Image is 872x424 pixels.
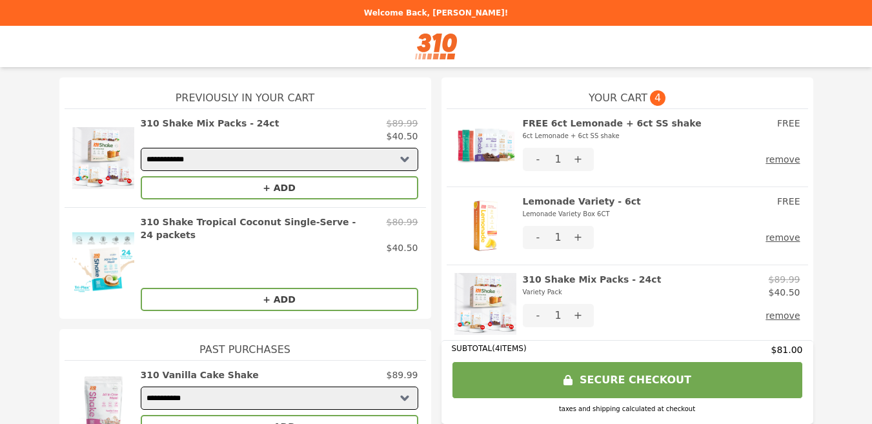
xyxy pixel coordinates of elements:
[523,208,641,221] div: Lemonade Variety Box 6CT
[769,273,800,286] p: $89.99
[563,226,594,249] button: +
[72,216,134,311] img: 310 Shake Tropical Coconut Single-Serve - 24 packets
[141,387,418,410] select: Select a product variant
[452,404,803,414] div: taxes and shipping calculated at checkout
[141,288,418,311] button: + ADD
[523,304,554,327] button: -
[454,117,516,179] img: FREE 6ct Lemonade + 6ct SS shake
[563,304,594,327] button: +
[589,90,647,106] span: YOUR CART
[766,148,800,171] button: remove
[523,195,641,221] h2: Lemonade Variety - 6ct
[141,148,418,171] select: Select a product variant
[387,241,418,254] p: $40.50
[777,117,800,130] p: FREE
[650,90,665,106] span: 4
[492,344,526,353] span: ( 4 ITEMS)
[771,343,803,356] span: $81.00
[141,216,381,241] h2: 310 Shake Tropical Coconut Single-Serve - 24 packets
[387,368,418,381] p: $89.99
[387,216,418,241] p: $80.99
[523,148,554,171] button: -
[523,286,662,299] div: Variety Pack
[141,176,418,199] button: + ADD
[387,130,418,143] p: $40.50
[766,304,800,327] button: remove
[452,344,492,353] span: SUBTOTAL
[452,361,803,399] button: SECURE CHECKOUT
[65,329,426,360] h1: Past Purchases
[769,286,800,299] p: $40.50
[141,368,259,381] h2: 310 Vanilla Cake Shake
[777,195,800,208] p: FREE
[523,117,702,143] h2: FREE 6ct Lemonade + 6ct SS shake
[454,273,516,335] img: 310 Shake Mix Packs - 24ct
[554,226,563,249] div: 1
[523,226,554,249] button: -
[454,195,516,257] img: Lemonade Variety - 6ct
[563,148,594,171] button: +
[65,77,426,108] h1: Previously In Your Cart
[523,273,662,299] h2: 310 Shake Mix Packs - 24ct
[766,226,800,249] button: remove
[554,304,563,327] div: 1
[141,117,279,130] h2: 310 Shake Mix Packs - 24ct
[554,148,563,171] div: 1
[72,117,134,199] img: 310 Shake Mix Packs - 24ct
[387,117,418,130] p: $89.99
[523,130,702,143] div: 6ct Lemonade + 6ct SS shake
[8,8,864,18] p: Welcome Back, [PERSON_NAME]!
[415,34,457,59] img: Brand Logo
